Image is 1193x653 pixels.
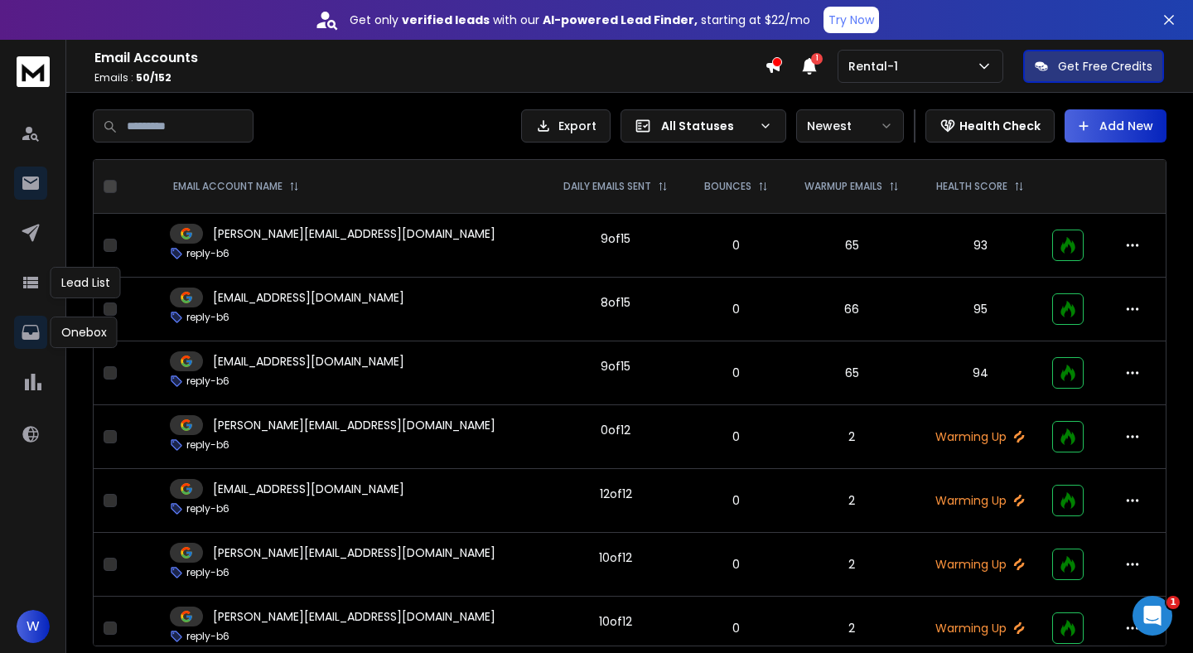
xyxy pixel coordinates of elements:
p: [EMAIL_ADDRESS][DOMAIN_NAME] [213,353,404,370]
td: 94 [918,341,1043,405]
button: Export [521,109,611,143]
button: Get Free Credits [1023,50,1164,83]
div: 9 of 15 [601,358,630,375]
td: 66 [785,278,917,341]
p: reply-b6 [186,438,229,452]
p: Warming Up [928,556,1033,573]
p: [PERSON_NAME][EMAIL_ADDRESS][DOMAIN_NAME] [213,608,495,625]
button: Health Check [925,109,1055,143]
td: 65 [785,341,917,405]
img: logo [17,56,50,87]
p: reply-b6 [186,630,229,643]
td: 2 [785,469,917,533]
p: [EMAIL_ADDRESS][DOMAIN_NAME] [213,289,404,306]
strong: AI-powered Lead Finder, [543,12,698,28]
p: Health Check [959,118,1041,134]
button: W [17,610,50,643]
p: WARMUP EMAILS [804,180,882,193]
button: Add New [1065,109,1166,143]
p: [PERSON_NAME][EMAIL_ADDRESS][DOMAIN_NAME] [213,544,495,561]
p: [PERSON_NAME][EMAIL_ADDRESS][DOMAIN_NAME] [213,225,495,242]
p: Get Free Credits [1058,58,1152,75]
div: 12 of 12 [600,486,632,502]
div: EMAIL ACCOUNT NAME [173,180,299,193]
p: [EMAIL_ADDRESS][DOMAIN_NAME] [213,481,404,497]
span: 1 [1166,596,1180,609]
p: 0 [697,556,775,573]
button: Newest [796,109,904,143]
p: Rental-1 [848,58,905,75]
td: 93 [918,214,1043,278]
p: Warming Up [928,620,1033,636]
p: BOUNCES [704,180,751,193]
p: All Statuses [661,118,752,134]
iframe: Intercom live chat [1133,596,1172,636]
div: 8 of 15 [601,294,630,311]
div: Lead List [51,267,121,298]
p: HEALTH SCORE [936,180,1007,193]
p: Emails : [94,71,765,85]
p: 0 [697,301,775,317]
p: Warming Up [928,492,1033,509]
button: Try Now [824,7,879,33]
p: reply-b6 [186,375,229,388]
p: [PERSON_NAME][EMAIL_ADDRESS][DOMAIN_NAME] [213,417,495,433]
p: reply-b6 [186,502,229,515]
td: 2 [785,405,917,469]
td: 65 [785,214,917,278]
p: Warming Up [928,428,1033,445]
td: 2 [785,533,917,597]
div: 10 of 12 [599,613,632,630]
p: reply-b6 [186,311,229,324]
p: Get only with our starting at $22/mo [350,12,810,28]
td: 95 [918,278,1043,341]
h1: Email Accounts [94,48,765,68]
p: DAILY EMAILS SENT [563,180,651,193]
p: Try Now [828,12,874,28]
span: 50 / 152 [136,70,171,85]
div: Onebox [51,317,118,348]
div: 0 of 12 [601,422,630,438]
p: reply-b6 [186,566,229,579]
strong: verified leads [402,12,490,28]
span: 1 [811,53,823,65]
div: 9 of 15 [601,230,630,247]
p: 0 [697,237,775,254]
div: 10 of 12 [599,549,632,566]
p: 0 [697,620,775,636]
p: reply-b6 [186,247,229,260]
p: 0 [697,365,775,381]
p: 0 [697,492,775,509]
p: 0 [697,428,775,445]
